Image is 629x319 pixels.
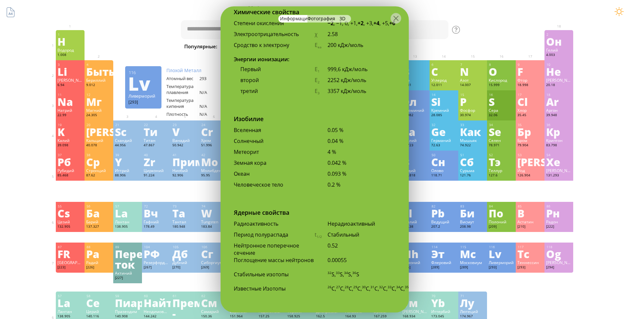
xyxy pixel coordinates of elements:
ya-tr-span: Радон [546,219,558,224]
ya-tr-span: Бр [517,124,531,139]
div: 14.007 [460,83,485,88]
ya-tr-span: Нейтронное поперечное сечение [234,242,299,257]
div: 38 [87,153,112,157]
ya-tr-span: третий [240,88,258,95]
ya-tr-span: 3357 кДж/моль [328,88,366,95]
ya-tr-span: Вч [144,205,158,221]
div: 1 [58,32,83,37]
div: 83.798 [546,143,572,148]
ya-tr-span: Сурьма [460,168,474,173]
div: 15 [460,93,485,97]
ya-tr-span: [PERSON_NAME] [546,168,577,173]
ya-tr-span: Температура плавления [166,83,193,95]
ya-tr-span: Тантал [172,219,186,224]
ya-tr-span: 2252 кДж/моль [328,77,366,84]
ya-tr-span: Криптон [546,138,563,143]
ya-tr-span: Y [115,154,122,169]
ya-tr-span: Интерактивная химия [274,3,393,17]
ya-tr-span: Ce [86,295,100,310]
div: 20 [87,123,112,127]
ya-tr-span: P [460,94,467,109]
div: 19 [58,123,83,127]
ya-tr-span: La [57,295,70,310]
ya-tr-span: Сн [431,154,445,169]
ya-tr-span: S [356,271,359,278]
ya-tr-span: F [517,64,523,79]
ya-tr-span: Ра [86,246,99,261]
ya-tr-span: S, [348,271,352,278]
ya-tr-span: Первый [240,66,261,73]
ya-tr-span: E [315,77,318,84]
ya-tr-span: 31 [370,285,374,290]
ya-tr-span: Теннессин [517,260,539,265]
div: 23 [173,123,198,127]
ya-tr-span: Lv [128,70,150,97]
ya-tr-span: Pb [431,205,445,221]
ya-tr-span: Кислород [489,77,507,83]
div: 72.63 [431,143,457,148]
ya-tr-span: 1/2 [317,235,322,239]
div: 26.982 [402,113,428,118]
div: 78.971 [489,143,514,148]
ya-tr-span: 27 [336,285,340,290]
ya-tr-span: 32 [328,271,332,275]
ya-tr-span: Cl [517,94,528,109]
ya-tr-span: Полоний [489,219,507,224]
ya-tr-span: Лантан [57,309,72,314]
ya-tr-span: Лу [460,295,474,310]
ya-tr-span: Йод [517,168,525,173]
div: 51.996 [201,143,227,148]
ya-tr-span: Se [489,124,501,139]
ya-tr-span: 32 [379,285,383,290]
ya-tr-span: Найти [144,295,180,310]
ya-tr-span: Сера [489,108,498,113]
div: [293] [128,99,158,105]
div: 10.81 [402,83,428,88]
ya-tr-span: Ge [431,124,446,139]
ya-tr-span: Рб [57,154,71,169]
ya-tr-span: Радиоактивность [234,220,278,228]
ya-tr-span: N [460,64,469,79]
ya-tr-span: Сг [201,246,213,261]
ya-tr-span: H [57,34,66,49]
ya-tr-span: Самарий [201,309,219,314]
div: 79.904 [517,143,543,148]
ya-tr-span: Церий [86,309,99,314]
ya-tr-span: Неодимовый [144,309,169,314]
div: 9 [518,63,543,67]
ya-tr-span: Водород [57,47,74,53]
ya-tr-span: Рубидий [57,168,74,173]
div: 2 [546,32,572,37]
ya-tr-span: Tungsten [201,219,218,224]
ya-tr-span: Рн [546,205,560,221]
div: 24 [201,123,227,127]
div: N/A [199,103,232,109]
div: 116 [129,69,158,75]
ya-tr-span: Дб [172,246,188,261]
ya-tr-span: Аргон [546,108,558,113]
div: 74.922 [460,143,485,148]
ya-tr-span: Астатин [517,219,534,224]
ya-tr-span: Хром [201,138,211,143]
ya-tr-span: Nh [402,246,418,261]
ya-tr-span: Метеорит [234,149,259,156]
div: 39.948 [546,113,572,118]
ya-tr-span: 36 [352,271,356,275]
ya-tr-span: Yb [431,295,445,310]
div: 10 [546,63,572,67]
ya-tr-span: Xe [546,154,560,169]
ya-tr-span: 3D [339,15,345,22]
ya-tr-span: С, [349,285,353,293]
ya-tr-span: Лантан [115,219,129,224]
ya-tr-span: E [315,42,318,49]
div: 40 [144,153,169,157]
ya-tr-span: Cs [57,205,70,221]
div: 17 [518,93,543,97]
ya-tr-span: Ба [86,205,100,221]
ya-tr-span: Период полураспада [234,231,288,239]
div: 37 [58,153,83,157]
ya-tr-span: [PERSON_NAME] [57,77,88,83]
ya-tr-span: Человеческое тело [234,181,283,189]
div: 2.58 [328,31,396,38]
div: 50.942 [172,143,198,148]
